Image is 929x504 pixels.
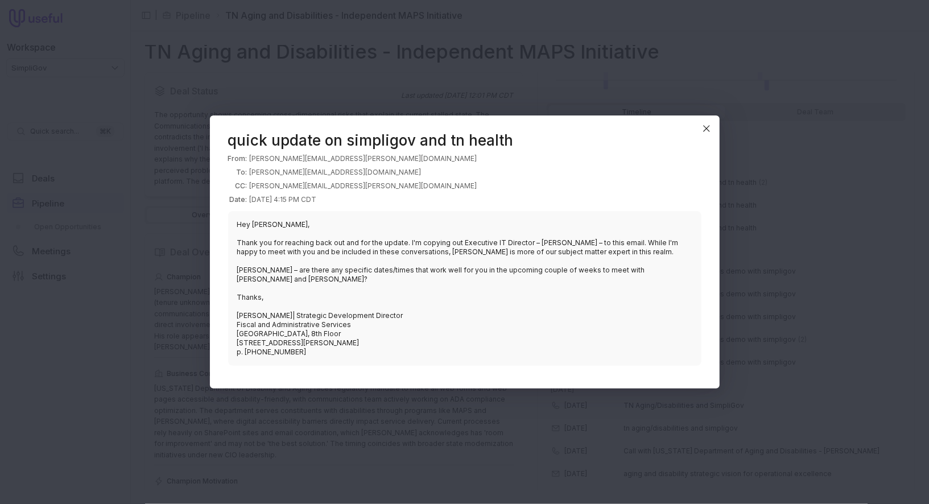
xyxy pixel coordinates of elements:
[228,179,250,193] th: CC:
[228,166,250,179] th: To:
[228,193,250,206] th: Date:
[228,211,701,366] blockquote: Hey [PERSON_NAME], Thank you for reaching back out and for the update. I'm copying out Executive ...
[228,152,250,166] th: From:
[698,120,715,137] button: Close
[250,166,477,179] td: [PERSON_NAME][EMAIL_ADDRESS][DOMAIN_NAME]
[228,134,701,147] header: quick update on simpligov and tn health
[250,195,317,204] time: [DATE] 4:15 PM CDT
[250,152,477,166] td: [PERSON_NAME][EMAIL_ADDRESS][PERSON_NAME][DOMAIN_NAME]
[250,179,477,193] td: [PERSON_NAME][EMAIL_ADDRESS][PERSON_NAME][DOMAIN_NAME]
